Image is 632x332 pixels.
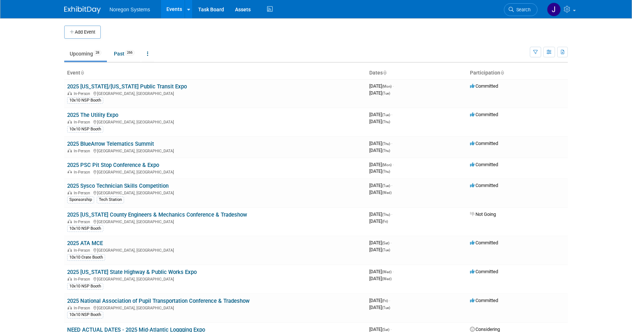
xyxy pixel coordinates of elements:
[97,196,124,203] div: Tech Station
[369,168,390,174] span: [DATE]
[67,247,363,253] div: [GEOGRAPHIC_DATA], [GEOGRAPHIC_DATA]
[109,7,150,12] span: Noregon Systems
[67,276,363,282] div: [GEOGRAPHIC_DATA], [GEOGRAPHIC_DATA]
[547,3,561,16] img: Johana Gil
[382,277,392,281] span: (Wed)
[393,83,394,89] span: -
[500,70,504,76] a: Sort by Participation Type
[67,283,103,290] div: 10x10 NSP Booth
[64,67,366,79] th: Event
[67,112,118,118] a: 2025 The Utility Expo
[391,141,392,146] span: -
[366,67,467,79] th: Dates
[470,112,498,117] span: Committed
[382,113,390,117] span: (Tue)
[391,183,392,188] span: -
[74,120,92,125] span: In-Person
[68,170,72,173] img: In-Person Event
[369,247,390,252] span: [DATE]
[470,183,498,188] span: Committed
[93,50,101,56] span: 28
[504,3,537,16] a: Search
[64,47,107,61] a: Upcoming28
[67,305,363,310] div: [GEOGRAPHIC_DATA], [GEOGRAPHIC_DATA]
[391,112,392,117] span: -
[64,26,101,39] button: Add Event
[382,328,389,332] span: (Sat)
[369,211,392,217] span: [DATE]
[369,240,392,245] span: [DATE]
[382,84,392,88] span: (Mon)
[390,327,392,332] span: -
[68,277,72,281] img: In-Person Event
[369,119,390,124] span: [DATE]
[470,269,498,274] span: Committed
[68,149,72,152] img: In-Person Event
[67,240,103,247] a: 2025 ATA MCE
[108,47,140,61] a: Past266
[74,91,92,96] span: In-Person
[67,141,154,147] a: 2025 BlueArrow Telematics Summit
[389,298,390,303] span: -
[67,190,363,195] div: [GEOGRAPHIC_DATA], [GEOGRAPHIC_DATA]
[67,196,94,203] div: Sponsorship
[67,97,103,104] div: 10x10 NSP Booth
[382,306,390,310] span: (Tue)
[382,163,392,167] span: (Mon)
[68,120,72,123] img: In-Person Event
[382,248,390,252] span: (Tue)
[74,220,92,224] span: In-Person
[514,7,531,12] span: Search
[369,276,392,281] span: [DATE]
[369,298,390,303] span: [DATE]
[470,83,498,89] span: Committed
[369,218,388,224] span: [DATE]
[369,90,390,96] span: [DATE]
[67,90,363,96] div: [GEOGRAPHIC_DATA], [GEOGRAPHIC_DATA]
[383,70,386,76] a: Sort by Start Date
[369,162,394,167] span: [DATE]
[369,190,392,195] span: [DATE]
[382,191,392,195] span: (Wed)
[470,298,498,303] span: Committed
[369,112,392,117] span: [DATE]
[68,306,72,309] img: In-Person Event
[382,169,390,173] span: (Thu)
[393,269,394,274] span: -
[67,218,363,224] div: [GEOGRAPHIC_DATA], [GEOGRAPHIC_DATA]
[67,119,363,125] div: [GEOGRAPHIC_DATA], [GEOGRAPHIC_DATA]
[382,241,389,245] span: (Sat)
[67,225,103,232] div: 10x10 NSP Booth
[68,248,72,252] img: In-Person Event
[369,305,390,310] span: [DATE]
[470,162,498,167] span: Committed
[382,184,390,188] span: (Tue)
[67,298,250,304] a: 2025 National Association of Pupil Transportation Conference & Tradeshow
[393,162,394,167] span: -
[391,211,392,217] span: -
[369,141,392,146] span: [DATE]
[125,50,135,56] span: 266
[369,183,392,188] span: [DATE]
[470,327,500,332] span: Considering
[382,149,390,153] span: (Thu)
[67,126,103,133] div: 10x10 NSP Booth
[382,220,388,224] span: (Fri)
[382,142,390,146] span: (Thu)
[369,148,390,153] span: [DATE]
[67,169,363,175] div: [GEOGRAPHIC_DATA], [GEOGRAPHIC_DATA]
[68,191,72,194] img: In-Person Event
[369,327,392,332] span: [DATE]
[67,183,169,189] a: 2025 Sysco Technician Skills Competition
[64,6,101,14] img: ExhibitDay
[67,312,103,318] div: 10x10 NSP Booth
[67,269,197,275] a: 2025 [US_STATE] State Highway & Public Works Expo
[369,269,394,274] span: [DATE]
[382,299,388,303] span: (Fri)
[74,191,92,195] span: In-Person
[382,91,390,95] span: (Tue)
[369,83,394,89] span: [DATE]
[68,91,72,95] img: In-Person Event
[390,240,392,245] span: -
[67,162,159,168] a: 2025 PSC Pit Stop Conference & Expo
